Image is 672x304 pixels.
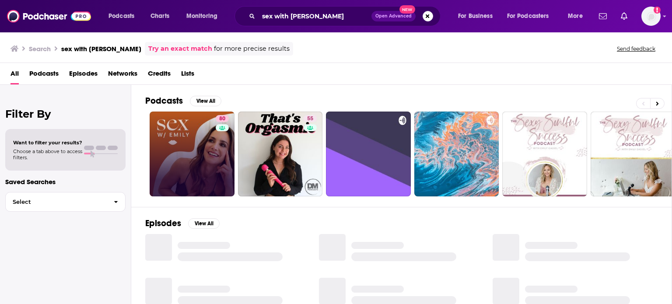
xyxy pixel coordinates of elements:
[214,44,290,54] span: for more precise results
[150,112,234,196] a: 80
[219,115,225,123] span: 80
[458,10,493,22] span: For Business
[371,11,416,21] button: Open AdvancedNew
[654,7,661,14] svg: Add a profile image
[29,45,51,53] h3: Search
[507,10,549,22] span: For Podcasters
[150,10,169,22] span: Charts
[452,9,504,23] button: open menu
[238,112,323,196] a: 55
[243,6,449,26] div: Search podcasts, credits, & more...
[307,115,313,123] span: 55
[399,5,415,14] span: New
[10,66,19,84] a: All
[145,95,183,106] h2: Podcasts
[145,218,220,229] a: EpisodesView All
[5,192,126,212] button: Select
[641,7,661,26] span: Logged in as NickG
[6,199,107,205] span: Select
[61,45,141,53] h3: sex with [PERSON_NAME]
[614,45,658,52] button: Send feedback
[216,115,229,122] a: 80
[375,14,412,18] span: Open Advanced
[102,9,146,23] button: open menu
[145,95,221,106] a: PodcastsView All
[108,66,137,84] a: Networks
[13,148,82,161] span: Choose a tab above to access filters.
[562,9,594,23] button: open menu
[186,10,217,22] span: Monitoring
[181,66,194,84] a: Lists
[641,7,661,26] img: User Profile
[145,9,175,23] a: Charts
[190,96,221,106] button: View All
[180,9,229,23] button: open menu
[148,66,171,84] a: Credits
[568,10,583,22] span: More
[188,218,220,229] button: View All
[259,9,371,23] input: Search podcasts, credits, & more...
[108,10,134,22] span: Podcasts
[617,9,631,24] a: Show notifications dropdown
[5,108,126,120] h2: Filter By
[501,9,562,23] button: open menu
[29,66,59,84] a: Podcasts
[5,178,126,186] p: Saved Searches
[7,8,91,24] img: Podchaser - Follow, Share and Rate Podcasts
[69,66,98,84] a: Episodes
[304,115,317,122] a: 55
[13,140,82,146] span: Want to filter your results?
[595,9,610,24] a: Show notifications dropdown
[145,218,181,229] h2: Episodes
[641,7,661,26] button: Show profile menu
[148,44,212,54] a: Try an exact match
